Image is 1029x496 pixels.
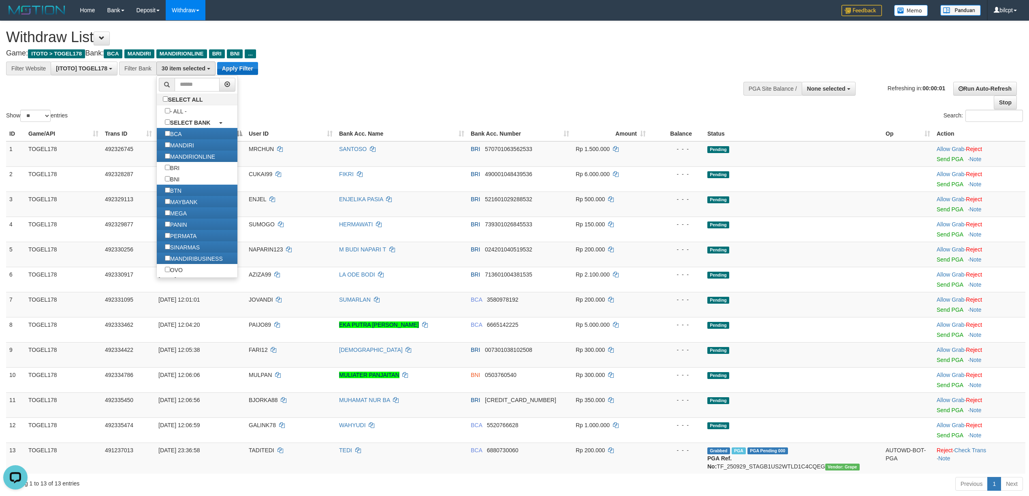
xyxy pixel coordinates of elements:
span: BNI [471,372,480,378]
a: M BUDI NAPARI T [339,246,386,253]
td: · [933,217,1025,242]
a: Send PGA [937,156,963,162]
span: Pending [707,297,729,304]
th: Game/API: activate to sort column ascending [25,126,102,141]
span: · [937,347,966,353]
span: BCA [104,49,122,58]
td: TOGEL178 [25,317,102,342]
a: Allow Grab [937,321,964,328]
span: MANDIRIONLINE [156,49,207,58]
span: BCA [471,422,482,428]
a: Allow Grab [937,246,964,253]
input: MAYBANK [165,199,170,204]
span: · [937,397,966,403]
span: Rp 500.000 [576,196,605,202]
input: SELECT BANK [165,119,170,125]
span: Copy 007301038102508 to clipboard [485,347,532,353]
a: Stop [994,96,1017,109]
a: MULIATER PANJAITAN [339,372,399,378]
label: OVO [157,264,191,275]
button: Open LiveChat chat widget [3,3,28,28]
th: User ID: activate to sort column ascending [246,126,336,141]
th: Trans ID: activate to sort column ascending [102,126,155,141]
td: TOGEL178 [25,292,102,317]
span: AZIZA99 [249,271,271,278]
span: Marked by bilcs1 [732,447,746,454]
label: MAYBANK [157,196,205,207]
input: MANDIRIONLINE [165,153,170,159]
a: Note [969,281,982,288]
a: Send PGA [937,256,963,263]
a: SANTOSO [339,146,367,152]
a: Note [969,181,982,187]
span: [DATE] 23:36:58 [158,447,200,453]
label: MANDIRIBUSINESS [157,253,231,264]
a: Send PGA [937,357,963,363]
a: Send PGA [937,231,963,238]
td: · [933,166,1025,192]
span: Refreshing in: [888,85,945,91]
td: TOGEL178 [25,443,102,474]
span: Copy 521601029288532 to clipboard [485,196,532,202]
span: · [937,271,966,278]
th: Date Trans.: activate to sort column descending [155,126,246,141]
a: Allow Grab [937,422,964,428]
span: · [937,221,966,228]
div: Filter Bank [119,62,156,75]
a: Send PGA [937,332,963,338]
td: TOGEL178 [25,367,102,392]
td: TOGEL178 [25,242,102,267]
span: Copy 713601004381535 to clipboard [485,271,532,278]
span: Pending [707,347,729,354]
a: Send PGA [937,432,963,439]
span: GALINK78 [249,422,276,428]
span: Pending [707,322,729,329]
th: Bank Acc. Number: activate to sort column ascending [468,126,572,141]
a: Allow Grab [937,221,964,228]
td: TOGEL178 [25,217,102,242]
span: FARI12 [249,347,268,353]
th: Bank Acc. Name: activate to sort column ascending [336,126,468,141]
label: Search: [944,110,1023,122]
span: BCA [471,447,482,453]
input: BRI [165,165,170,170]
a: ENJELIKA PASIA [339,196,383,202]
a: Allow Grab [937,372,964,378]
td: TF_250929_STAGB1US2WTLD1C4CQEG [704,443,882,474]
span: BCA [471,296,482,303]
span: JOVANDI [249,296,273,303]
label: BTN [157,185,190,196]
span: ... [245,49,256,58]
td: · [933,342,1025,367]
label: BNI [157,173,188,185]
span: 492328287 [105,171,133,177]
a: Note [969,407,982,413]
div: Filter Website [6,62,51,75]
a: Reject [966,171,982,177]
span: · [937,146,966,152]
label: BRI [157,162,188,173]
span: Copy 024201040519532 to clipboard [485,246,532,253]
span: Pending [707,221,729,228]
a: Reject [966,422,982,428]
a: Note [969,307,982,313]
a: Send PGA [937,407,963,413]
a: Check Trans [954,447,986,453]
a: Note [969,432,982,439]
a: LA ODE BODI [339,271,375,278]
span: Copy 6880730060 to clipboard [487,447,519,453]
td: · [933,242,1025,267]
td: TOGEL178 [25,192,102,217]
b: SELECT BANK [170,119,211,126]
td: · [933,317,1025,342]
span: Copy 570701063562533 to clipboard [485,146,532,152]
td: · [933,392,1025,417]
a: Next [1001,477,1023,491]
td: · [933,292,1025,317]
input: SELECT ALL [163,96,168,102]
td: TOGEL178 [25,166,102,192]
td: 13 [6,443,25,474]
td: 2 [6,166,25,192]
input: - ALL - [165,108,170,113]
span: 492326745 [105,146,133,152]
